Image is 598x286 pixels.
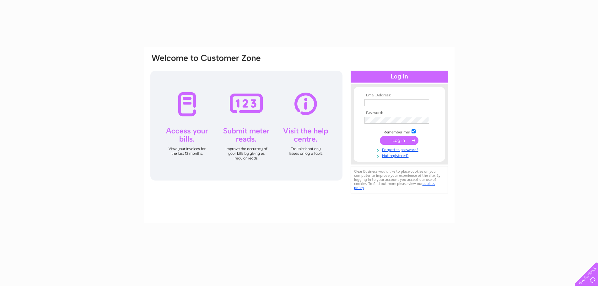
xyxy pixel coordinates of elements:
div: Clear Business would like to place cookies on your computer to improve your experience of the sit... [351,166,448,193]
a: cookies policy [354,181,435,190]
td: Remember me? [363,128,436,135]
th: Email Address: [363,93,436,98]
input: Submit [380,136,418,145]
th: Password: [363,111,436,115]
a: Not registered? [364,152,436,158]
a: Forgotten password? [364,146,436,152]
